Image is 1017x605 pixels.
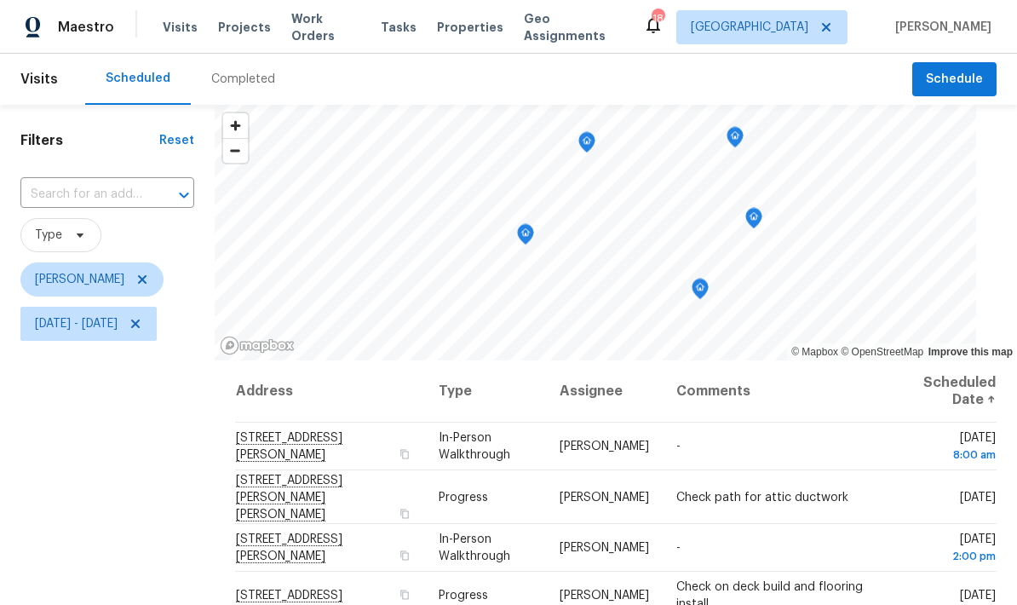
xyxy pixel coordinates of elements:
a: OpenStreetMap [841,346,923,358]
span: [DATE] [960,491,996,503]
span: [DATE] [905,432,996,464]
div: 18 [652,10,664,27]
span: Geo Assignments [524,10,623,44]
span: [PERSON_NAME] [560,441,649,452]
span: [DATE] - [DATE] [35,315,118,332]
span: [DATE] [960,590,996,602]
span: [GEOGRAPHIC_DATA] [691,19,808,36]
button: Copy Address [396,447,411,462]
span: Tasks [381,21,417,33]
input: Search for an address... [20,181,147,208]
button: Zoom in [223,113,248,138]
div: Map marker [517,224,534,251]
span: [PERSON_NAME] [560,590,649,602]
span: [PERSON_NAME] [560,542,649,554]
th: Scheduled Date ↑ [891,360,997,423]
div: Map marker [578,132,595,158]
span: Progress [439,491,488,503]
th: Address [235,360,426,423]
span: Zoom out [223,139,248,163]
span: Visits [20,60,58,98]
div: Completed [211,71,275,88]
button: Copy Address [396,587,411,602]
div: Scheduled [106,70,170,87]
span: In-Person Walkthrough [439,533,510,562]
span: Type [35,227,62,244]
div: 8:00 am [905,447,996,464]
span: - [676,542,681,554]
span: Properties [437,19,503,36]
div: Reset [159,132,194,149]
div: Map marker [727,127,744,153]
span: Schedule [926,69,983,90]
span: [PERSON_NAME] [35,271,124,288]
div: Map marker [745,208,762,234]
span: Maestro [58,19,114,36]
button: Copy Address [396,548,411,563]
span: [PERSON_NAME] [888,19,991,36]
div: Map marker [692,279,709,305]
canvas: Map [215,105,976,360]
a: Mapbox homepage [220,336,295,355]
span: [DATE] [905,533,996,565]
a: Mapbox [791,346,838,358]
th: Comments [663,360,891,423]
span: Check path for attic ductwork [676,491,848,503]
th: Assignee [546,360,663,423]
button: Copy Address [396,505,411,521]
button: Schedule [912,62,997,97]
button: Zoom out [223,138,248,163]
th: Type [425,360,546,423]
span: - [676,441,681,452]
span: Projects [218,19,271,36]
div: 2:00 pm [905,548,996,565]
span: In-Person Walkthrough [439,432,510,461]
span: Visits [163,19,198,36]
span: [PERSON_NAME] [560,491,649,503]
button: Open [172,183,196,207]
a: Improve this map [928,346,1013,358]
span: Progress [439,590,488,602]
h1: Filters [20,132,159,149]
span: Work Orders [291,10,360,44]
